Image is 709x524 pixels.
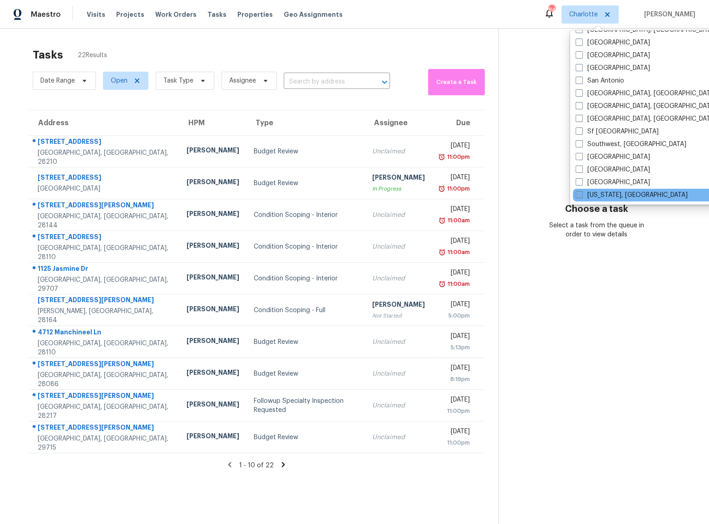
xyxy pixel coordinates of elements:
[38,423,172,434] div: [STREET_ADDRESS][PERSON_NAME]
[372,274,425,283] div: Unclaimed
[569,10,598,19] span: Charlotte
[239,462,274,469] span: 1 - 10 of 22
[38,137,172,148] div: [STREET_ADDRESS]
[207,11,226,18] span: Tasks
[547,221,645,239] div: Select a task from the queue in order to view details
[576,140,686,149] label: Southwest, [GEOGRAPHIC_DATA]
[439,363,470,375] div: [DATE]
[439,268,470,279] div: [DATE]
[438,279,446,289] img: Overdue Alarm Icon
[38,402,172,421] div: [GEOGRAPHIC_DATA], [GEOGRAPHIC_DATA], 28217
[439,141,470,152] div: [DATE]
[116,10,144,19] span: Projects
[446,248,470,257] div: 11:00am
[237,10,273,19] span: Properties
[187,146,239,157] div: [PERSON_NAME]
[187,209,239,220] div: [PERSON_NAME]
[246,110,365,136] th: Type
[254,397,358,415] div: Followup Specialty Inspection Requested
[38,307,172,325] div: [PERSON_NAME], [GEOGRAPHIC_DATA], 28164
[78,51,107,60] span: 22 Results
[640,10,695,19] span: [PERSON_NAME]
[439,332,470,343] div: [DATE]
[38,212,172,230] div: [GEOGRAPHIC_DATA], [GEOGRAPHIC_DATA], 28144
[372,147,425,156] div: Unclaimed
[576,191,688,200] label: [US_STATE], [GEOGRAPHIC_DATA]
[254,274,358,283] div: Condition Scoping - Interior
[254,338,358,347] div: Budget Review
[254,242,358,251] div: Condition Scoping - Interior
[576,127,659,136] label: Sf [GEOGRAPHIC_DATA]
[576,76,624,85] label: San Antonio
[284,75,364,89] input: Search by address
[87,10,105,19] span: Visits
[187,400,239,411] div: [PERSON_NAME]
[428,69,485,95] button: Create a Task
[365,110,432,136] th: Assignee
[576,165,650,174] label: [GEOGRAPHIC_DATA]
[432,110,484,136] th: Due
[187,241,239,252] div: [PERSON_NAME]
[372,401,425,410] div: Unclaimed
[38,148,172,167] div: [GEOGRAPHIC_DATA], [GEOGRAPHIC_DATA], 28210
[38,201,172,212] div: [STREET_ADDRESS][PERSON_NAME]
[439,395,470,406] div: [DATE]
[439,311,470,320] div: 5:00pm
[31,10,61,19] span: Maestro
[38,184,172,193] div: [GEOGRAPHIC_DATA]
[38,371,172,389] div: [GEOGRAPHIC_DATA], [GEOGRAPHIC_DATA], 28086
[576,51,650,60] label: [GEOGRAPHIC_DATA]
[254,147,358,156] div: Budget Review
[372,311,425,320] div: Not Started
[445,152,470,162] div: 11:00pm
[254,369,358,378] div: Budget Review
[372,338,425,347] div: Unclaimed
[254,306,358,315] div: Condition Scoping - Full
[576,64,650,73] label: [GEOGRAPHIC_DATA]
[576,38,650,47] label: [GEOGRAPHIC_DATA]
[439,236,470,248] div: [DATE]
[439,406,470,416] div: 11:00pm
[229,76,256,85] span: Assignee
[33,50,63,59] h2: Tasks
[438,152,445,162] img: Overdue Alarm Icon
[439,300,470,311] div: [DATE]
[439,427,470,438] div: [DATE]
[372,369,425,378] div: Unclaimed
[438,184,445,193] img: Overdue Alarm Icon
[548,5,555,15] div: 84
[111,76,128,85] span: Open
[38,434,172,452] div: [GEOGRAPHIC_DATA], [GEOGRAPHIC_DATA], 29715
[445,184,470,193] div: 11:00pm
[29,110,179,136] th: Address
[433,77,480,88] span: Create a Task
[254,211,358,220] div: Condition Scoping - Interior
[187,336,239,348] div: [PERSON_NAME]
[439,173,470,184] div: [DATE]
[38,339,172,357] div: [GEOGRAPHIC_DATA], [GEOGRAPHIC_DATA], 28110
[439,438,470,447] div: 11:00pm
[372,211,425,220] div: Unclaimed
[187,431,239,443] div: [PERSON_NAME]
[40,76,75,85] span: Date Range
[254,433,358,442] div: Budget Review
[438,216,446,225] img: Overdue Alarm Icon
[38,173,172,184] div: [STREET_ADDRESS]
[378,76,391,88] button: Open
[439,375,470,384] div: 8:19pm
[372,242,425,251] div: Unclaimed
[565,205,628,214] h3: Choose a task
[254,179,358,188] div: Budget Review
[38,232,172,244] div: [STREET_ADDRESS]
[38,264,172,275] div: 1125 Jasmine Dr
[284,10,343,19] span: Geo Assignments
[372,184,425,193] div: In Progress
[439,343,470,352] div: 5:13pm
[38,359,172,371] div: [STREET_ADDRESS][PERSON_NAME]
[163,76,193,85] span: Task Type
[155,10,197,19] span: Work Orders
[372,300,425,311] div: [PERSON_NAME]
[38,295,172,307] div: [STREET_ADDRESS][PERSON_NAME]
[187,304,239,316] div: [PERSON_NAME]
[372,173,425,184] div: [PERSON_NAME]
